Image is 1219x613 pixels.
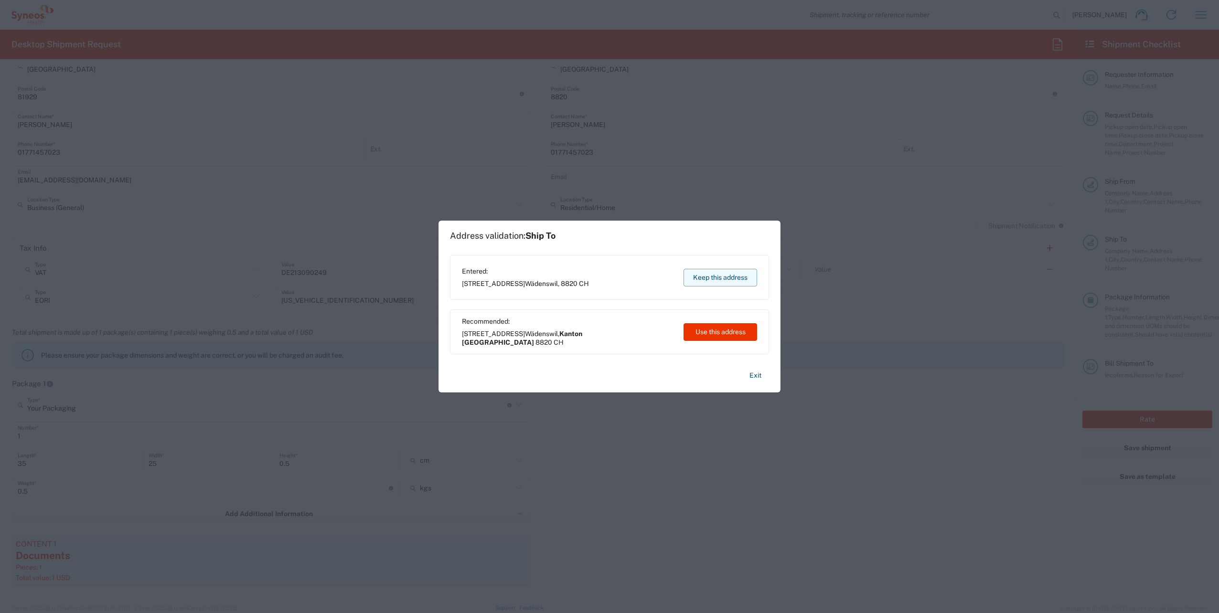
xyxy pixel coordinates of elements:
[525,330,558,338] span: Wädenswil
[462,279,589,288] span: [STREET_ADDRESS] ,
[684,269,757,286] button: Keep this address
[525,280,558,287] span: Wädenswil
[462,329,674,347] span: [STREET_ADDRESS] ,
[450,231,556,241] h1: Address validation:
[561,280,577,287] span: 8820
[525,231,556,241] span: Ship To
[462,317,674,326] span: Recommended:
[462,267,589,275] span: Entered:
[742,367,769,384] button: Exit
[579,280,589,287] span: CH
[535,338,552,346] span: 8820
[684,323,757,341] button: Use this address
[554,338,564,346] span: CH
